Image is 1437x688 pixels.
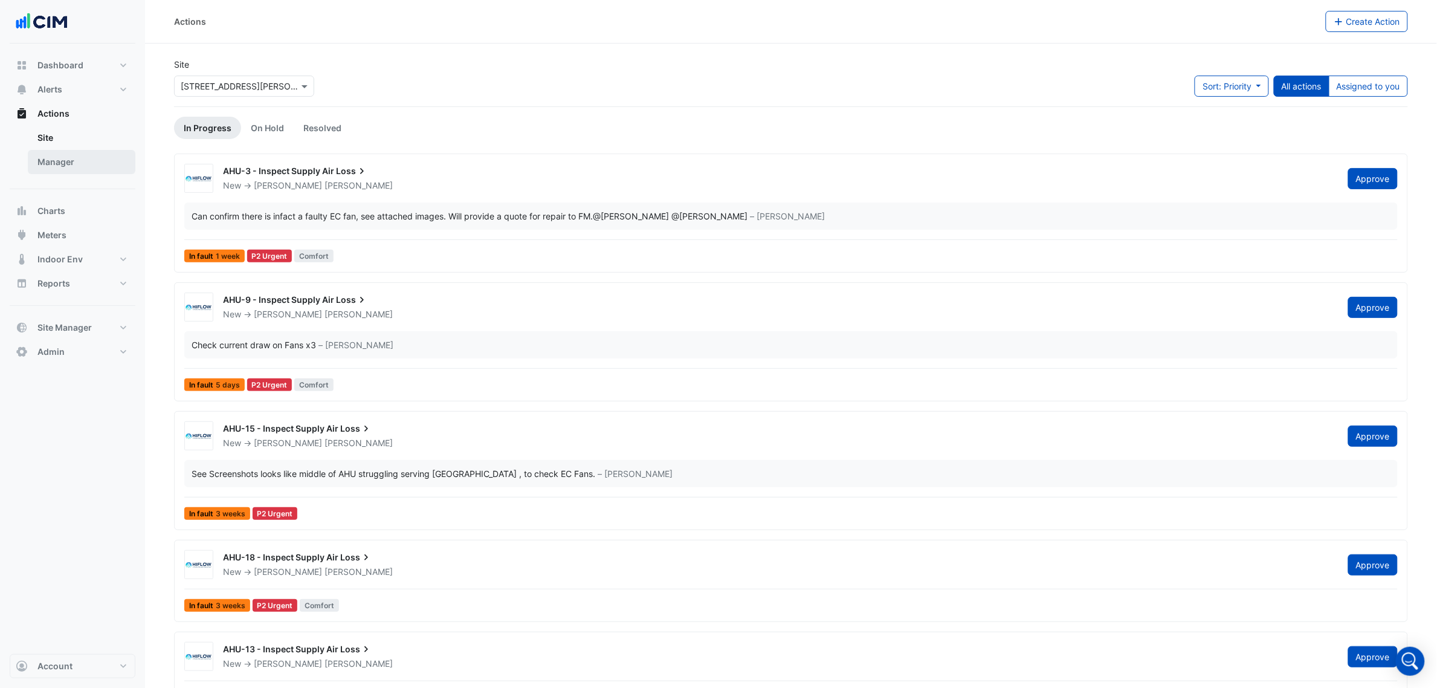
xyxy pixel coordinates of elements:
[37,253,83,265] span: Indoor Env
[10,102,135,126] button: Actions
[174,117,241,139] a: In Progress
[185,430,213,443] img: HiFlow
[254,180,322,190] span: [PERSON_NAME]
[223,552,338,562] span: AHU-18 - Inspect Supply Air
[241,117,294,139] a: On Hold
[1326,11,1409,32] button: Create Action
[28,150,135,174] a: Manager
[192,210,748,222] div: Can confirm there is infact a faulty EC fan, see attached images. Will provide a quote for repair...
[223,180,241,190] span: New
[37,660,73,672] span: Account
[223,423,338,433] span: AHU-15 - Inspect Supply Air
[340,423,372,435] span: Loss
[184,599,250,612] span: In fault
[10,77,135,102] button: Alerts
[294,250,334,262] span: Comfort
[325,566,393,578] span: [PERSON_NAME]
[1346,16,1400,27] span: Create Action
[336,165,368,177] span: Loss
[1203,81,1251,91] span: Sort: Priority
[336,294,368,306] span: Loss
[1348,297,1398,318] button: Approve
[174,15,206,28] div: Actions
[16,277,28,290] app-icon: Reports
[223,294,334,305] span: AHU-9 - Inspect Supply Air
[184,378,245,391] span: In fault
[1356,652,1390,662] span: Approve
[37,322,92,334] span: Site Manager
[244,566,251,577] span: ->
[37,346,65,358] span: Admin
[325,658,393,670] span: [PERSON_NAME]
[10,126,135,179] div: Actions
[318,339,393,351] span: – [PERSON_NAME]
[253,507,298,520] div: P2 Urgent
[340,643,372,655] span: Loss
[294,378,334,391] span: Comfort
[325,308,393,320] span: [PERSON_NAME]
[174,58,189,71] label: Site
[223,166,334,176] span: AHU-3 - Inspect Supply Air
[37,108,69,120] span: Actions
[325,437,393,449] span: [PERSON_NAME]
[192,467,595,480] div: See Screenshots looks like middle of AHU struggling serving [GEOGRAPHIC_DATA] , to check EC Fans.
[37,205,65,217] span: Charts
[671,211,748,221] span: conor.deane@cimenviro.com [CIM]
[325,180,393,192] span: [PERSON_NAME]
[16,346,28,358] app-icon: Admin
[254,658,322,669] span: [PERSON_NAME]
[1195,76,1269,97] button: Sort: Priority
[185,559,213,571] img: HiFlow
[216,510,245,518] span: 3 weeks
[1356,302,1390,313] span: Approve
[216,381,240,389] span: 5 days
[28,126,135,150] a: Site
[37,277,70,290] span: Reports
[1348,646,1398,667] button: Approve
[223,438,241,448] span: New
[10,53,135,77] button: Dashboard
[1329,76,1408,97] button: Assigned to you
[10,340,135,364] button: Admin
[1356,431,1390,441] span: Approve
[185,651,213,663] img: HiFlow
[16,83,28,96] app-icon: Alerts
[223,566,241,577] span: New
[254,309,322,319] span: [PERSON_NAME]
[253,599,298,612] div: P2 Urgent
[300,599,339,612] span: Comfort
[37,83,62,96] span: Alerts
[1274,76,1329,97] button: All actions
[750,210,825,222] span: – [PERSON_NAME]
[593,211,669,221] span: shakti.sisodiya@charterhallaccess.com.au [CBRE Charter Hall]
[1348,168,1398,189] button: Approve
[185,302,213,314] img: HiFlow
[223,658,241,669] span: New
[1396,647,1425,676] div: Open Intercom Messenger
[247,250,292,262] div: P2 Urgent
[598,467,673,480] span: – [PERSON_NAME]
[10,316,135,340] button: Site Manager
[16,108,28,120] app-icon: Actions
[184,507,250,520] span: In fault
[1348,554,1398,576] button: Approve
[1348,426,1398,447] button: Approve
[16,253,28,265] app-icon: Indoor Env
[184,250,245,262] span: In fault
[10,247,135,271] button: Indoor Env
[15,10,69,34] img: Company Logo
[37,59,83,71] span: Dashboard
[10,271,135,296] button: Reports
[37,229,66,241] span: Meters
[16,59,28,71] app-icon: Dashboard
[216,253,240,260] span: 1 week
[10,654,135,678] button: Account
[1356,174,1390,184] span: Approve
[244,658,251,669] span: ->
[223,644,338,654] span: AHU-13 - Inspect Supply Air
[1356,560,1390,570] span: Approve
[254,438,322,448] span: [PERSON_NAME]
[216,602,245,609] span: 3 weeks
[16,322,28,334] app-icon: Site Manager
[185,173,213,185] img: HiFlow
